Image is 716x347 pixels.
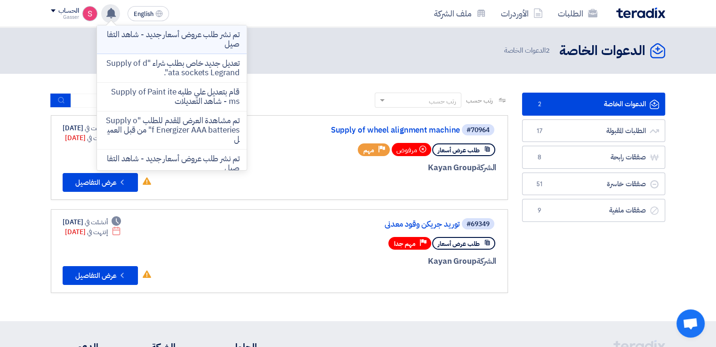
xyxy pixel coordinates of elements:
a: صفقات رابحة8 [522,146,665,169]
h2: الدعوات الخاصة [559,42,645,60]
a: صفقات خاسرة51 [522,173,665,196]
div: رتب حسب [429,96,456,106]
button: عرض التفاصيل [63,173,138,192]
span: رتب حسب [466,95,493,105]
span: مهم [363,146,374,155]
span: الدعوات الخاصة [504,45,552,56]
a: الطلبات [550,2,605,24]
a: الأوردرات [493,2,550,24]
p: تم نشر طلب عروض أسعار جديد - شاهد التفاصيل [105,154,239,173]
span: 9 [534,206,545,215]
p: تم مشاهدة العرض المقدم للطلب "Supply of Energizer AAA batteries" من قبل العميل [105,116,239,144]
div: [DATE] [63,217,121,227]
div: Kayan Group [270,162,496,174]
div: [DATE] [65,227,121,237]
p: تعديل جديد خاص بطلب شراء "Supply of data sockets Legrand". [105,59,239,78]
button: عرض التفاصيل [63,266,138,285]
a: صفقات ملغية9 [522,199,665,222]
p: قام بتعديل علي طلبه Supply of Paint items - شاهد التعديلات [105,87,239,106]
div: الحساب [58,7,79,15]
span: 2 [546,45,550,55]
span: 8 [534,153,545,162]
div: #69349 [467,221,490,228]
a: الدعوات الخاصة2 [522,93,665,116]
img: unnamed_1748516558010.png [82,6,97,21]
div: Open chat [676,309,705,338]
span: 17 [534,126,545,136]
a: الطلبات المقبولة17 [522,119,665,142]
span: الشركة [476,255,497,267]
div: مرفوض [392,143,431,156]
div: [DATE] [63,123,121,133]
button: English [128,6,169,21]
span: أنشئت في [85,123,107,133]
span: مهم جدا [394,239,416,248]
div: Gasser [51,15,79,20]
span: طلب عرض أسعار [438,146,480,155]
span: طلب عرض أسعار [438,239,480,248]
p: تم نشر طلب عروض أسعار جديد - شاهد التفاصيل [105,30,239,49]
a: ملف الشركة [426,2,493,24]
div: Kayan Group [270,255,496,268]
img: Teradix logo [616,8,665,18]
span: الشركة [476,162,497,173]
span: 2 [534,100,545,109]
span: إنتهت في [87,227,107,237]
a: توريد جريكن وقود معدني [272,220,460,229]
span: 51 [534,180,545,189]
span: إنتهت في [87,133,107,143]
span: أنشئت في [85,217,107,227]
input: ابحث بعنوان أو رقم الطلب [71,94,203,108]
span: English [134,11,153,17]
div: [DATE] [65,133,121,143]
div: #70964 [467,127,490,134]
a: Supply of wheel alignment machine [272,126,460,134]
